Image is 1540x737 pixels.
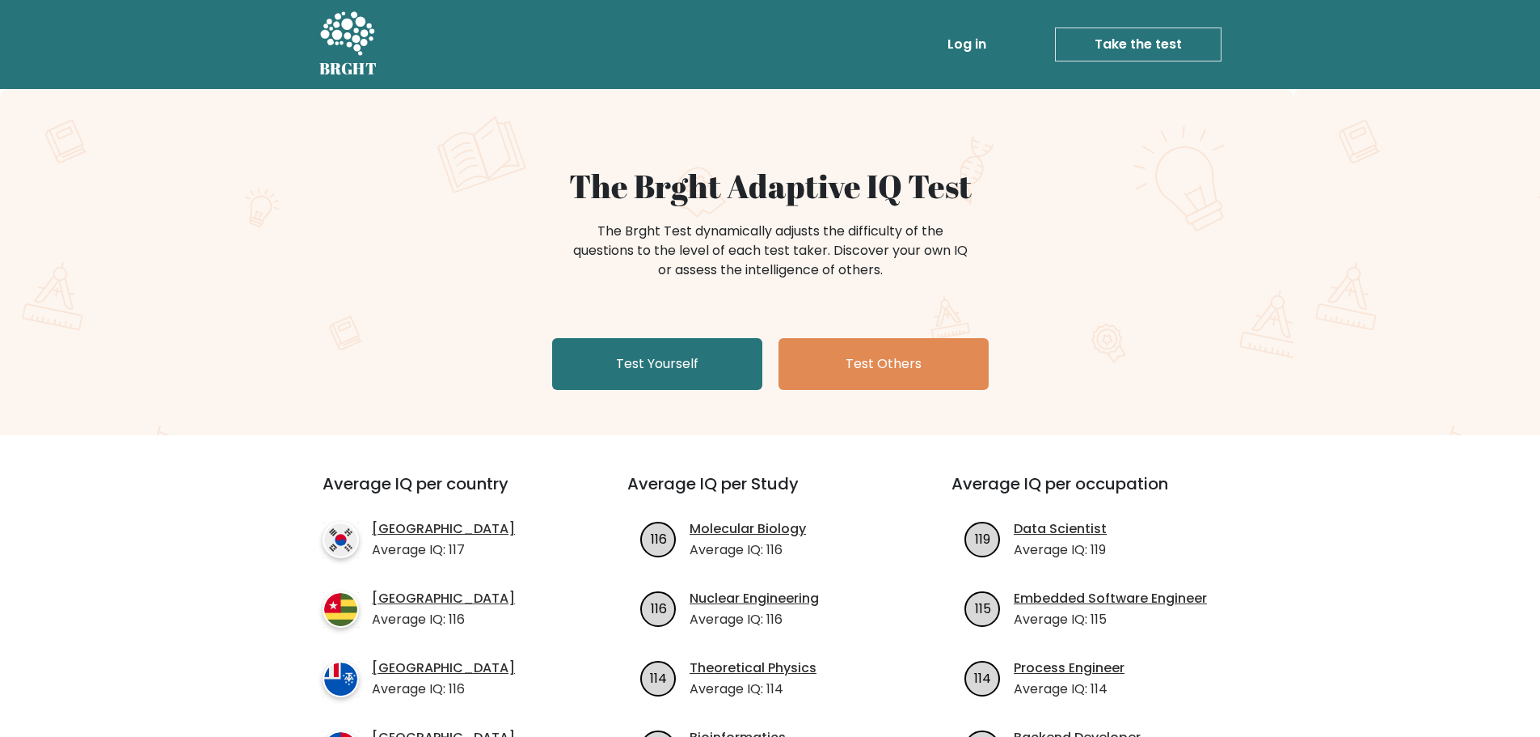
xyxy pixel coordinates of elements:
a: Process Engineer [1014,659,1124,678]
div: The Brght Test dynamically adjusts the difficulty of the questions to the level of each test take... [568,222,973,280]
a: Embedded Software Engineer [1014,589,1207,608]
text: 114 [650,668,667,687]
a: BRGHT [319,6,378,83]
h3: Average IQ per Study [627,474,913,513]
p: Average IQ: 115 [1014,610,1207,629]
a: Test Yourself [552,338,762,390]
h5: BRGHT [319,59,378,78]
a: Data Scientist [1014,519,1107,539]
p: Average IQ: 116 [372,680,515,699]
text: 116 [651,599,667,617]
p: Average IQ: 114 [1014,680,1124,699]
a: Nuclear Engineering [690,589,819,608]
text: 119 [975,529,990,548]
a: Take the test [1055,28,1221,61]
p: Average IQ: 116 [372,610,515,629]
p: Average IQ: 116 [690,540,806,560]
h3: Average IQ per country [323,474,569,513]
text: 114 [974,668,991,687]
text: 115 [975,599,991,617]
h3: Average IQ per occupation [951,474,1237,513]
h1: The Brght Adaptive IQ Test [376,167,1165,205]
a: [GEOGRAPHIC_DATA] [372,589,515,608]
a: [GEOGRAPHIC_DATA] [372,519,515,539]
p: Average IQ: 117 [372,540,515,560]
p: Average IQ: 116 [690,610,819,629]
p: Average IQ: 114 [690,680,816,699]
p: Average IQ: 119 [1014,540,1107,560]
a: Molecular Biology [690,519,806,539]
img: country [323,591,359,628]
a: Theoretical Physics [690,659,816,678]
a: Test Others [778,338,989,390]
img: country [323,661,359,697]
img: country [323,522,359,558]
a: [GEOGRAPHIC_DATA] [372,659,515,678]
a: Log in [941,28,993,61]
text: 116 [651,529,667,548]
